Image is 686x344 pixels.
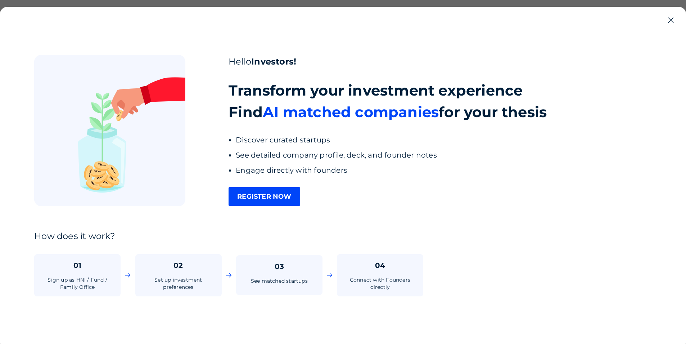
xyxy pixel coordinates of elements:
li: Engage directly with founders [236,165,547,176]
div: Sign up as HNI / Fund / Family Office [40,276,115,291]
span: AI matched companies [263,103,439,121]
span: Transform your investment experience [229,81,523,99]
div: 02 [173,260,183,271]
div: Set up investment preferences [141,276,216,291]
span: Hello [229,56,296,67]
div: 01 [73,260,81,271]
div: Connect with Founders directly [343,276,418,291]
li: See detailed company profile, deck, and founder notes [236,150,547,160]
strong: Investors! [251,56,296,67]
img: logo [34,55,185,206]
div: How does it work? [34,230,651,243]
div: 03 [275,261,284,272]
span: Find [229,103,263,121]
div: See matched startups [251,277,308,285]
div: 04 [375,260,385,271]
div: REGISTER NOW [229,187,300,206]
li: Discover curated startups [236,134,547,145]
span: for your thesis [439,103,547,121]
